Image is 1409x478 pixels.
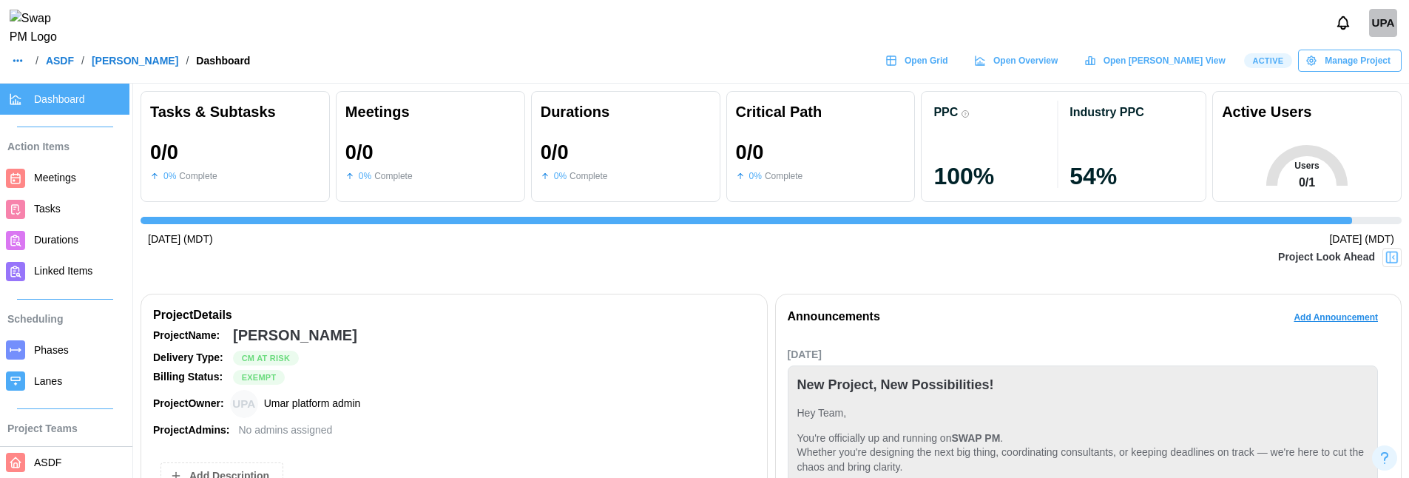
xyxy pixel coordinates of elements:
[153,397,224,409] strong: Project Owner:
[1070,164,1194,188] div: 54 %
[967,50,1070,72] a: Open Overview
[788,308,880,326] div: Announcements
[34,93,85,105] span: Dashboard
[1222,101,1311,124] div: Active Users
[238,423,332,439] div: No admins assigned
[1385,250,1399,265] img: Project Look Ahead Button
[736,141,764,164] div: 0 / 0
[1369,9,1397,37] div: UPA
[46,55,74,66] a: ASDF
[179,169,217,184] div: Complete
[153,306,755,325] div: Project Details
[1252,54,1283,67] span: Active
[788,347,1379,363] div: [DATE]
[345,141,374,164] div: 0 / 0
[1104,50,1226,71] span: Open [PERSON_NAME] View
[34,457,61,468] span: ASDF
[905,50,948,71] span: Open Grid
[264,396,361,412] div: Umar platform admin
[1283,306,1389,329] button: Add Announcement
[196,55,250,66] div: Dashboard
[36,55,38,66] div: /
[242,371,277,384] span: EXEMPT
[1329,232,1394,248] div: [DATE] (MDT)
[34,375,62,387] span: Lanes
[1298,50,1402,72] button: Manage Project
[797,406,1369,421] p: Hey Team,
[34,172,76,184] span: Meetings
[797,431,1369,475] p: You're officially up and running on . Whether you're designing the next big thing, coordinating c...
[570,169,607,184] div: Complete
[148,232,213,248] div: [DATE] (MDT)
[233,324,357,347] div: [PERSON_NAME]
[34,265,92,277] span: Linked Items
[10,10,70,47] img: Swap PM Logo
[92,55,178,66] a: [PERSON_NAME]
[749,169,762,184] div: 0 %
[153,424,229,436] strong: Project Admins:
[153,350,227,366] div: Delivery Type:
[34,234,78,246] span: Durations
[230,390,258,418] div: Umar platform admin
[150,101,320,124] div: Tasks & Subtasks
[554,169,567,184] div: 0 %
[150,141,178,164] div: 0 / 0
[1076,50,1236,72] a: Open [PERSON_NAME] View
[153,369,227,386] div: Billing Status:
[1070,105,1143,119] div: Industry PPC
[878,50,959,72] a: Open Grid
[541,101,711,124] div: Durations
[933,105,958,119] div: PPC
[933,164,1058,188] div: 100 %
[34,344,69,356] span: Phases
[765,169,803,184] div: Complete
[541,141,569,164] div: 0 / 0
[1325,50,1391,71] span: Manage Project
[1369,9,1397,37] a: Umar platform admin
[374,169,412,184] div: Complete
[993,50,1058,71] span: Open Overview
[359,169,371,184] div: 0 %
[345,101,516,124] div: Meetings
[153,328,227,344] div: Project Name:
[1331,10,1356,36] button: Notifications
[736,101,906,124] div: Critical Path
[1278,249,1375,266] div: Project Look Ahead
[34,203,61,215] span: Tasks
[951,432,1000,444] strong: SWAP PM
[81,55,84,66] div: /
[1294,307,1378,328] span: Add Announcement
[163,169,176,184] div: 0 %
[186,55,189,66] div: /
[797,375,994,396] div: New Project, New Possibilities!
[242,351,290,365] span: Cm At Risk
